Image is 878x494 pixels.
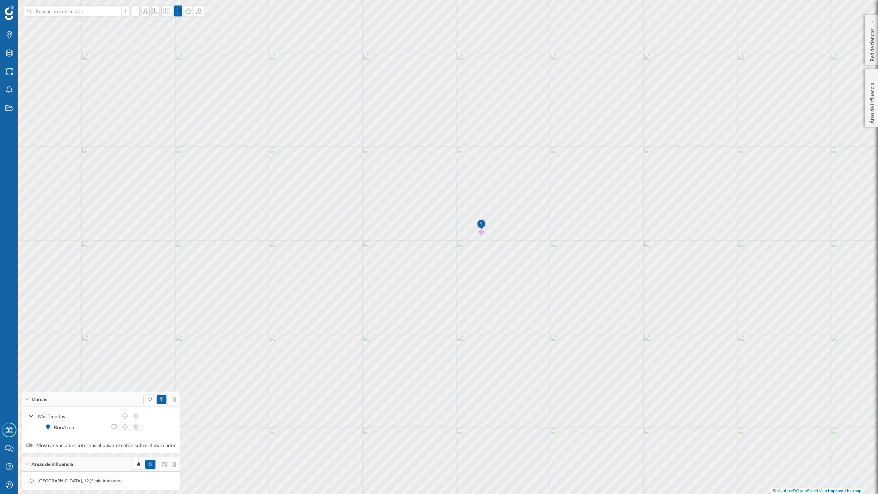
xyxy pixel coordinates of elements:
div: BonÀrea [54,423,78,431]
p: Área de influencia [868,80,876,124]
img: Marker [477,217,486,232]
span: Marcas [31,396,47,403]
img: Geoblink Logo [5,5,14,20]
span: Soporte [15,5,41,12]
div: Mis Tiendas [38,412,118,420]
a: Improve this map [828,488,862,493]
div: [GEOGRAPHIC_DATA], 12 (5 min Andando) [38,477,125,484]
label: Mostrar variables internas al pasar el ratón sobre el marcador [26,442,176,449]
span: Áreas de influencia [31,461,73,468]
a: Mapbox [776,488,792,493]
p: Red de tiendas [868,26,876,61]
div: © © [771,488,863,494]
a: OpenStreetMap [796,488,827,493]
